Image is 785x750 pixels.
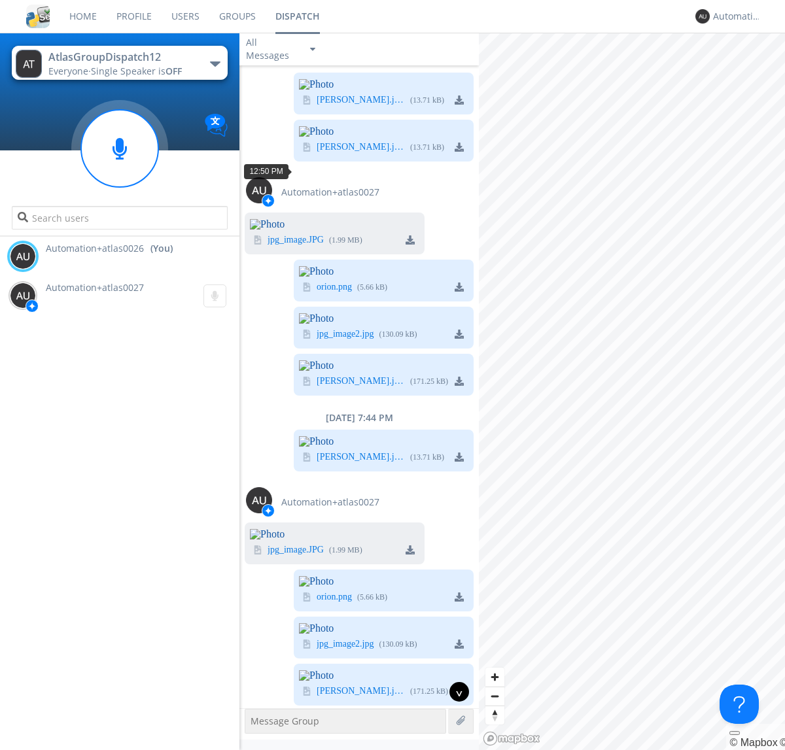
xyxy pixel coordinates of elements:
a: orion.png [317,592,352,603]
span: Single Speaker is [91,65,182,77]
img: image icon [253,235,262,245]
a: jpg_image2.jpg [317,330,374,340]
img: cddb5a64eb264b2086981ab96f4c1ba7 [26,5,50,28]
img: download media button [406,235,415,245]
img: 373638.png [246,487,272,513]
img: Photo [299,436,474,447]
div: ( 13.71 kB ) [410,95,444,106]
a: Mapbox logo [483,731,540,746]
a: jpg_image2.jpg [317,639,374,650]
button: AtlasGroupDispatch12Everyone·Single Speaker isOFF [12,46,227,80]
img: 373638.png [10,282,36,309]
img: image icon [302,143,311,152]
iframe: Toggle Customer Support [720,685,759,724]
a: [PERSON_NAME].jpeg [317,95,405,106]
img: 373638.png [16,50,42,78]
img: Translation enabled [205,114,228,137]
span: Automation+atlas0027 [281,186,379,199]
img: Photo [250,529,425,539]
img: download media button [455,330,464,339]
a: jpg_image.JPG [268,235,324,246]
img: image icon [253,545,262,554]
div: (You) [150,242,173,255]
img: image icon [302,282,311,292]
a: Mapbox [729,737,777,748]
div: Automation+atlas0026 [713,10,762,23]
button: Reset bearing to north [485,706,504,724]
button: Zoom out [485,687,504,706]
a: [PERSON_NAME].jpeg [317,687,405,697]
img: Photo [299,670,474,681]
img: 373638.png [246,177,272,203]
img: Photo [250,219,425,230]
img: download media button [455,282,464,292]
a: [PERSON_NAME].jpeg [317,452,405,463]
span: 12:50 PM [249,167,283,176]
img: download media button [455,95,464,105]
a: orion.png [317,282,352,293]
img: image icon [302,592,311,602]
div: ( 1.99 MB ) [329,235,362,246]
img: download media button [455,639,464,649]
img: Photo [299,360,474,371]
img: download media button [455,592,464,602]
div: ( 130.09 kB ) [379,329,417,340]
button: Toggle attribution [729,731,740,735]
img: image icon [302,377,311,386]
a: jpg_image.JPG [268,545,324,556]
span: Automation+atlas0027 [46,281,144,294]
img: image icon [302,687,311,696]
div: All Messages [246,36,298,62]
img: 373638.png [10,243,36,269]
span: OFF [166,65,182,77]
img: image icon [302,330,311,339]
img: download media button [455,452,464,462]
img: download media button [455,143,464,152]
div: ( 5.66 kB ) [357,282,387,293]
img: download media button [406,545,415,554]
img: Photo [299,576,474,587]
span: Automation+atlas0026 [46,242,144,255]
div: ( 13.71 kB ) [410,142,444,153]
button: Zoom in [485,668,504,687]
span: Automation+atlas0027 [281,496,379,509]
img: image icon [302,95,311,105]
a: [PERSON_NAME].jpeg [317,143,405,153]
div: ( 5.66 kB ) [357,592,387,603]
div: ( 171.25 kB ) [410,686,448,697]
div: ( 13.71 kB ) [410,452,444,463]
input: Search users [12,206,227,230]
img: Photo [299,266,474,277]
img: image icon [302,639,311,649]
img: Photo [299,79,474,90]
div: ( 130.09 kB ) [379,639,417,650]
div: Everyone · [48,65,196,78]
img: Photo [299,623,474,634]
img: download media button [455,377,464,386]
img: image icon [302,452,311,462]
div: AtlasGroupDispatch12 [48,50,196,65]
img: 373638.png [695,9,710,24]
div: ( 171.25 kB ) [410,376,448,387]
img: Photo [299,126,474,137]
div: [DATE] 7:44 PM [239,411,479,424]
a: [PERSON_NAME].jpeg [317,377,405,387]
div: ^ [449,682,469,702]
img: caret-down-sm.svg [310,48,315,51]
img: Photo [299,313,474,324]
div: ( 1.99 MB ) [329,545,362,556]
